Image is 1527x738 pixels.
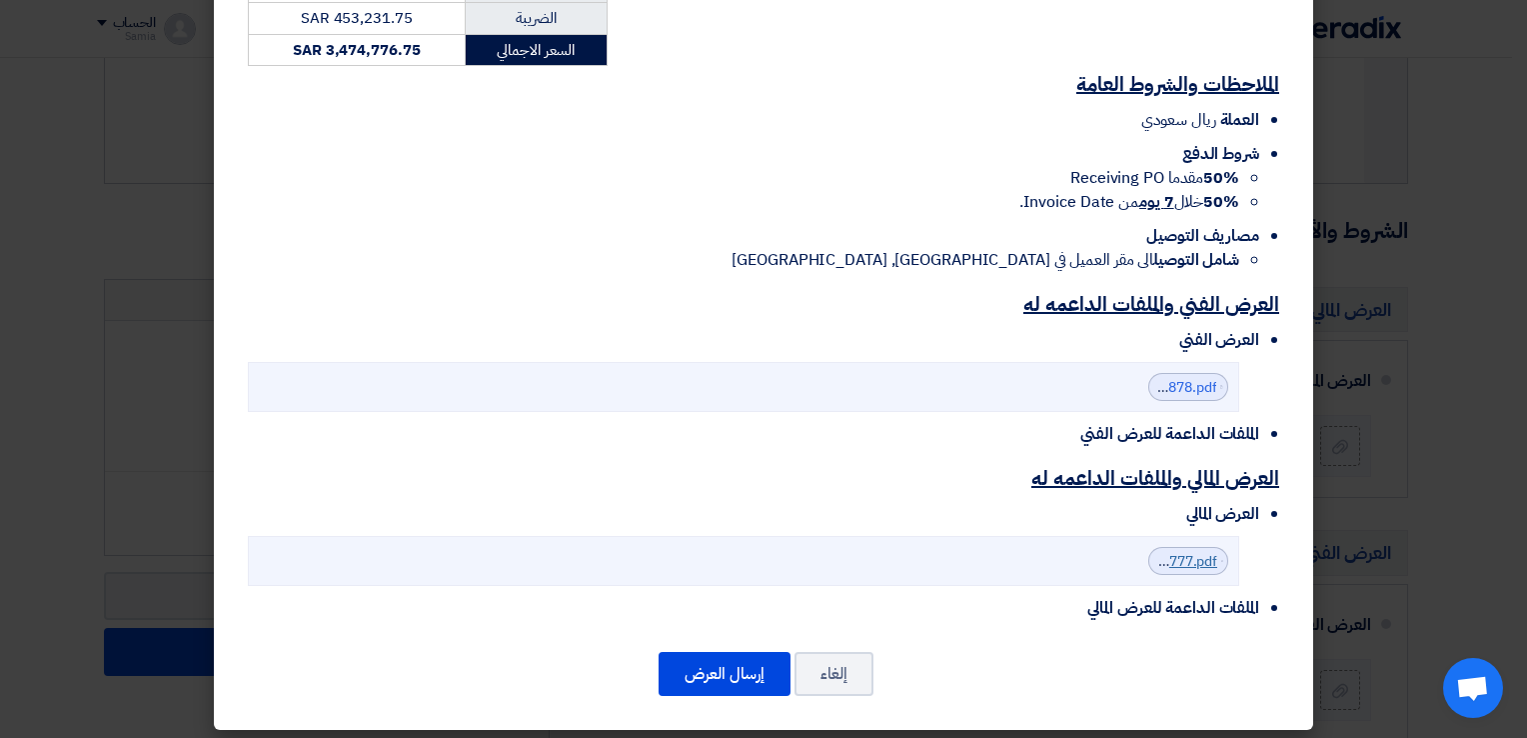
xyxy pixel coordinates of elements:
span: مصاريف التوصيل [1146,224,1259,248]
span: الملفات الداعمة للعرض المالي [1087,596,1259,620]
span: ريال سعودي [1141,108,1216,132]
button: إلغاء [794,652,873,696]
span: العرض المالي [1186,502,1259,526]
td: السعر الاجمالي [465,34,607,66]
span: العرض الفني [1179,328,1259,352]
strong: شامل التوصيل [1153,248,1239,272]
span: خلال من Invoice Date. [1019,190,1239,214]
span: العملة [1220,108,1259,132]
li: الى مقر العميل في [GEOGRAPHIC_DATA], [GEOGRAPHIC_DATA] [248,248,1239,272]
span: شروط الدفع [1182,142,1259,166]
u: الملاحظات والشروط العامة [1076,69,1279,99]
strong: SAR 3,474,776.75 [293,39,420,61]
u: العرض المالي والملفات الداعمه له [1031,463,1279,493]
button: إرسال العرض [659,652,790,696]
div: Open chat [1443,658,1503,718]
strong: 50% [1203,166,1239,190]
u: العرض الفني والملفات الداعمه له [1023,289,1279,319]
span: مقدما Receiving PO [1070,166,1239,190]
span: الملفات الداعمة للعرض الفني [1080,422,1259,446]
span: SAR 453,231.75 [301,7,413,29]
strong: 50% [1203,190,1239,214]
td: الضريبة [465,3,607,35]
u: 7 يوم [1139,190,1174,214]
